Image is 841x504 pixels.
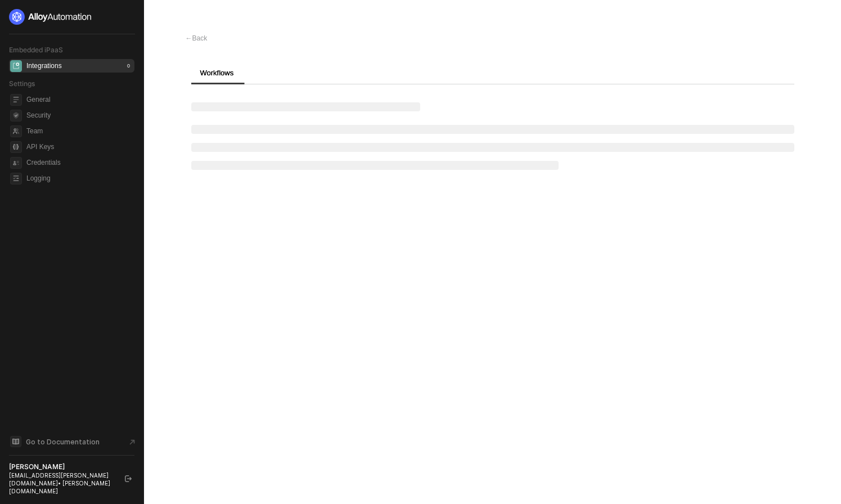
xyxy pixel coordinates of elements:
[26,172,132,185] span: Logging
[9,435,135,448] a: Knowledge Base
[125,61,132,70] div: 0
[9,9,134,25] a: logo
[26,109,132,122] span: Security
[186,34,192,42] span: ←
[10,141,22,153] span: api-key
[9,46,63,54] span: Embedded iPaaS
[9,462,115,471] div: [PERSON_NAME]
[127,436,138,448] span: document-arrow
[10,157,22,169] span: credentials
[9,471,115,495] div: [EMAIL_ADDRESS][PERSON_NAME][DOMAIN_NAME] • [PERSON_NAME][DOMAIN_NAME]
[26,124,132,138] span: Team
[10,436,21,447] span: documentation
[26,437,100,447] span: Go to Documentation
[10,173,22,184] span: logging
[200,69,234,77] span: Workflows
[26,61,62,71] div: Integrations
[26,93,132,106] span: General
[10,110,22,121] span: security
[10,94,22,106] span: general
[10,125,22,137] span: team
[186,34,208,43] div: Back
[10,60,22,72] span: integrations
[26,156,132,169] span: Credentials
[9,79,35,88] span: Settings
[125,475,132,482] span: logout
[9,9,92,25] img: logo
[26,140,132,154] span: API Keys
